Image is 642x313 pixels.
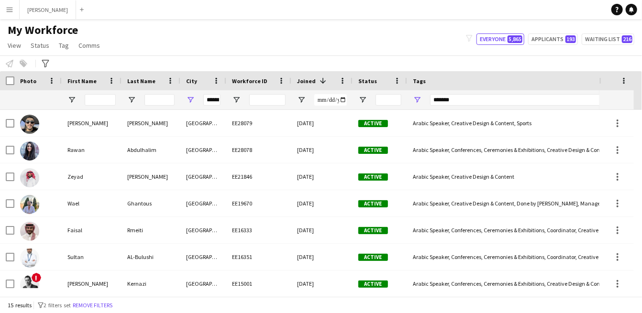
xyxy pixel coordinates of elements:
[180,244,226,270] div: [GEOGRAPHIC_DATA]
[20,248,39,268] img: Sultan AL-Bulushi
[59,41,69,50] span: Tag
[358,173,388,181] span: Active
[232,96,241,104] button: Open Filter Menu
[122,217,180,243] div: Rmeiti
[180,137,226,163] div: [GEOGRAPHIC_DATA]
[20,115,39,134] img: Mohammed Ahmad
[476,33,524,45] button: Everyone5,865
[71,300,114,311] button: Remove filters
[413,77,426,85] span: Tags
[291,163,353,190] div: [DATE]
[314,94,347,106] input: Joined Filter Input
[122,137,180,163] div: Abdulhalim
[226,190,291,216] div: EE19670
[358,281,388,288] span: Active
[249,94,286,106] input: Workforce ID Filter Input
[226,163,291,190] div: EE21846
[122,110,180,136] div: [PERSON_NAME]
[4,39,25,52] a: View
[122,244,180,270] div: AL-Bulushi
[180,270,226,297] div: [GEOGRAPHIC_DATA]
[203,94,221,106] input: City Filter Input
[55,39,73,52] a: Tag
[297,77,316,85] span: Joined
[358,200,388,207] span: Active
[358,120,388,127] span: Active
[127,96,136,104] button: Open Filter Menu
[291,190,353,216] div: [DATE]
[180,110,226,136] div: [GEOGRAPHIC_DATA]
[75,39,104,52] a: Comms
[413,96,421,104] button: Open Filter Menu
[122,190,180,216] div: Ghantous
[62,163,122,190] div: Zeyad
[226,110,291,136] div: EE28079
[62,190,122,216] div: Wael
[20,141,39,161] img: Rawan Abdulhalim
[27,39,53,52] a: Status
[20,222,39,241] img: Faisal Rmeiti
[226,137,291,163] div: EE28078
[67,77,97,85] span: First Name
[226,270,291,297] div: EE15001
[186,77,197,85] span: City
[358,254,388,261] span: Active
[144,94,175,106] input: Last Name Filter Input
[62,137,122,163] div: Rawan
[582,33,634,45] button: Waiting list216
[78,41,100,50] span: Comms
[508,35,522,43] span: 5,865
[31,41,49,50] span: Status
[622,35,632,43] span: 216
[358,77,377,85] span: Status
[376,94,401,106] input: Status Filter Input
[291,270,353,297] div: [DATE]
[180,163,226,190] div: [GEOGRAPHIC_DATA]
[358,227,388,234] span: Active
[20,195,39,214] img: Wael Ghantous
[291,110,353,136] div: [DATE]
[291,217,353,243] div: [DATE]
[297,96,306,104] button: Open Filter Menu
[226,244,291,270] div: EE16351
[358,96,367,104] button: Open Filter Menu
[180,190,226,216] div: [GEOGRAPHIC_DATA]
[62,270,122,297] div: [PERSON_NAME]
[358,147,388,154] span: Active
[122,270,180,297] div: Kernazi
[232,77,267,85] span: Workforce ID
[20,77,36,85] span: Photo
[62,244,122,270] div: Sultan
[186,96,195,104] button: Open Filter Menu
[32,273,41,282] span: !
[44,302,71,309] span: 2 filters set
[62,217,122,243] div: Faisal
[8,41,21,50] span: View
[127,77,155,85] span: Last Name
[40,58,51,69] app-action-btn: Advanced filters
[291,137,353,163] div: [DATE]
[528,33,578,45] button: Applicants193
[8,23,78,37] span: My Workforce
[565,35,576,43] span: 193
[20,275,39,294] img: Mahmoud Kernazi
[180,217,226,243] div: [GEOGRAPHIC_DATA]
[85,94,116,106] input: First Name Filter Input
[20,0,76,19] button: [PERSON_NAME]
[291,244,353,270] div: [DATE]
[20,168,39,187] img: Zeyad Abdullah
[62,110,122,136] div: [PERSON_NAME]
[67,96,76,104] button: Open Filter Menu
[226,217,291,243] div: EE16333
[122,163,180,190] div: [PERSON_NAME]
